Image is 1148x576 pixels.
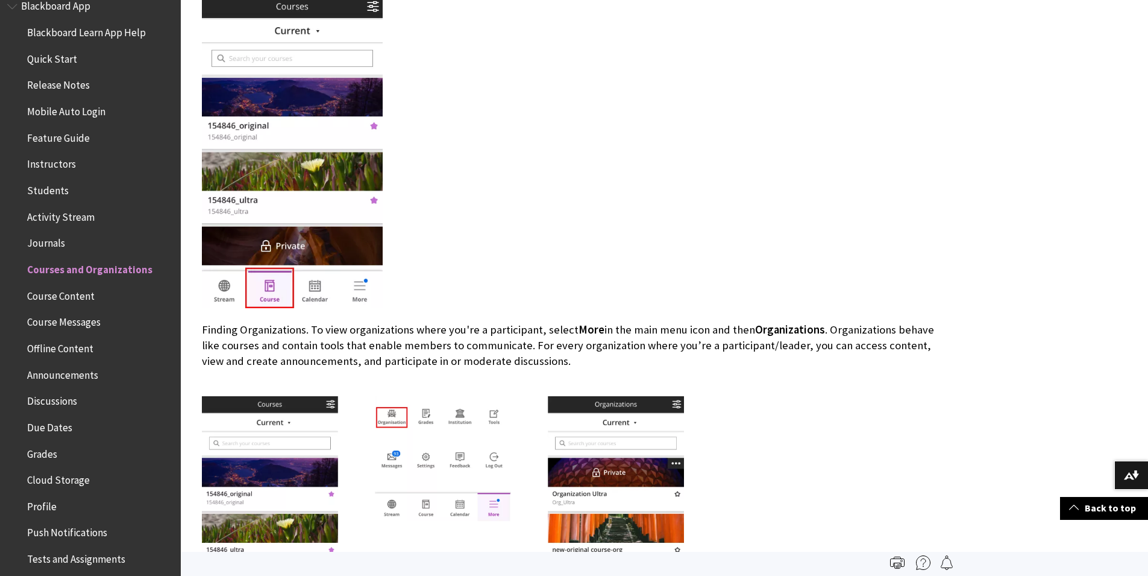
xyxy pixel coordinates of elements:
span: Course Messages [27,312,101,329]
span: Courses and Organizations [27,259,152,276]
span: Discussions [27,391,77,407]
a: Back to top [1060,497,1148,519]
span: Journals [27,233,65,250]
span: Quick Start [27,49,77,65]
span: Push Notifications [27,523,107,539]
span: Due Dates [27,417,72,434]
span: Activity Stream [27,207,95,223]
span: Organizations [755,323,825,337]
span: Mobile Auto Login [27,101,105,118]
span: Instructors [27,154,76,171]
span: Course Content [27,286,95,302]
span: Tests and Assignments [27,549,125,565]
span: Students [27,180,69,197]
p: Finding Organizations. To view organizations where you're a participant, select in the main menu ... [202,322,949,385]
img: Print [890,555,905,570]
span: Profile [27,496,57,513]
span: More [579,323,604,337]
img: Follow this page [939,555,954,570]
img: More help [916,555,930,570]
span: Blackboard Learn App Help [27,22,146,39]
span: Feature Guide [27,128,90,144]
span: Cloud Storage [27,470,90,486]
span: Release Notes [27,75,90,92]
span: Announcements [27,365,98,381]
span: Offline Content [27,338,93,355]
span: Grades [27,444,57,460]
